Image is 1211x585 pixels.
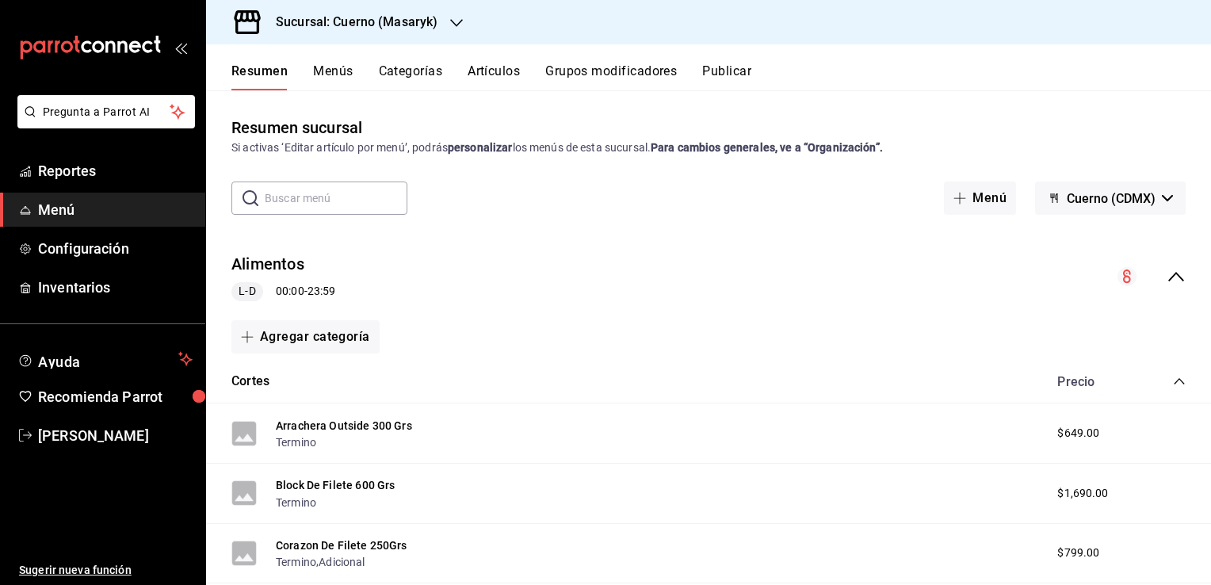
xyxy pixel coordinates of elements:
[276,553,407,570] div: ,
[276,434,316,450] button: Termino
[231,373,269,391] button: Cortes
[319,554,365,570] button: Adicional
[1041,374,1143,389] div: Precio
[276,418,412,434] button: Arrachera Outside 300 Grs
[1173,375,1186,388] button: collapse-category-row
[38,386,193,407] span: Recomienda Parrot
[313,63,353,90] button: Menús
[17,95,195,128] button: Pregunta a Parrot AI
[231,63,288,90] button: Resumen
[43,104,170,120] span: Pregunta a Parrot AI
[468,63,520,90] button: Artículos
[38,238,193,259] span: Configuración
[944,182,1016,215] button: Menú
[231,282,335,301] div: 00:00 - 23:59
[651,141,883,154] strong: Para cambios generales, ve a “Organización”.
[1057,485,1108,502] span: $1,690.00
[448,141,513,154] strong: personalizar
[545,63,677,90] button: Grupos modificadores
[379,63,443,90] button: Categorías
[276,477,395,493] button: Block De Filete 600 Grs
[702,63,751,90] button: Publicar
[263,13,437,32] h3: Sucursal: Cuerno (Masaryk)
[11,115,195,132] a: Pregunta a Parrot AI
[1057,545,1099,561] span: $799.00
[231,63,1211,90] div: navigation tabs
[276,495,316,510] button: Termino
[174,41,187,54] button: open_drawer_menu
[38,199,193,220] span: Menú
[231,320,380,354] button: Agregar categoría
[276,537,407,553] button: Corazon De Filete 250Grs
[206,240,1211,314] div: collapse-menu-row
[265,182,407,214] input: Buscar menú
[1057,425,1099,442] span: $649.00
[38,425,193,446] span: [PERSON_NAME]
[38,277,193,298] span: Inventarios
[231,140,1186,156] div: Si activas ‘Editar artículo por menú’, podrás los menús de esta sucursal.
[38,350,172,369] span: Ayuda
[19,562,193,579] span: Sugerir nueva función
[231,253,304,276] button: Alimentos
[1067,191,1156,206] span: Cuerno (CDMX)
[232,283,262,300] span: L-D
[276,554,316,570] button: Termino
[38,160,193,182] span: Reportes
[1035,182,1186,215] button: Cuerno (CDMX)
[231,116,362,140] div: Resumen sucursal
